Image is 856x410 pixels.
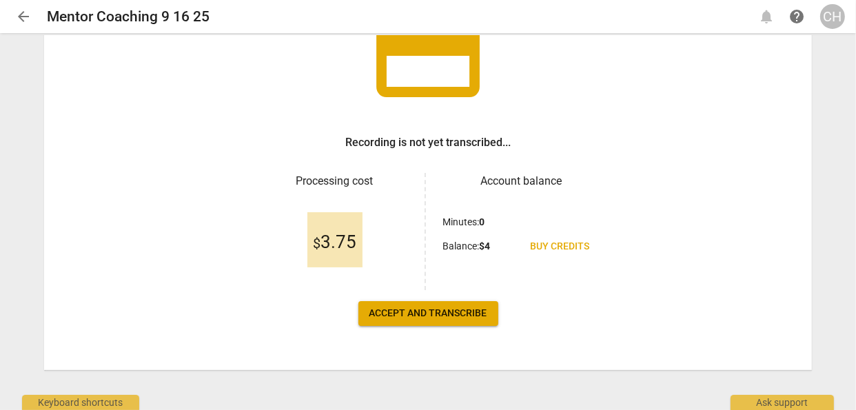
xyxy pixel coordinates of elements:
button: Accept and transcribe [358,301,498,326]
h3: Processing cost [256,173,414,189]
p: Balance : [442,239,490,254]
a: Help [784,4,809,29]
button: CH [820,4,845,29]
span: 3.75 [313,232,356,253]
a: Buy credits [519,234,600,259]
h3: Recording is not yet transcribed... [345,134,511,151]
span: $ [313,235,320,252]
p: Minutes : [442,215,485,229]
h2: Mentor Coaching 9 16 25 [47,8,210,25]
b: $ 4 [479,240,490,252]
div: Keyboard shortcuts [22,395,139,410]
div: Ask support [731,395,834,410]
span: help [788,8,805,25]
span: arrow_back [15,8,32,25]
span: Accept and transcribe [369,307,487,320]
h3: Account balance [442,173,600,189]
span: Buy credits [530,240,589,254]
b: 0 [479,216,485,227]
